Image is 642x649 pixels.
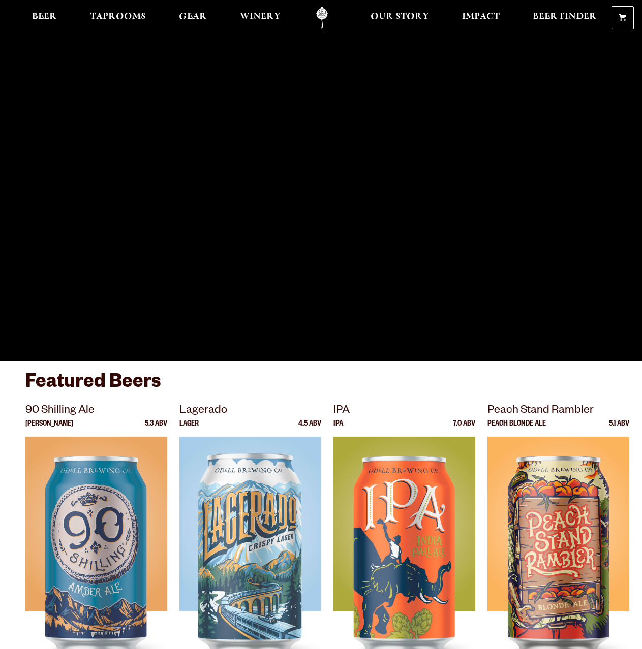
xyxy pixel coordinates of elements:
[487,420,546,437] p: Peach Blonde Ale
[172,7,213,29] a: Gear
[179,13,207,21] span: Gear
[453,420,475,437] p: 7.0 ABV
[533,13,597,21] span: Beer Finder
[83,7,152,29] a: Taprooms
[25,420,73,437] p: [PERSON_NAME]
[240,13,281,21] span: Winery
[333,402,475,420] p: IPA
[32,13,57,21] span: Beer
[364,7,436,29] a: Our Story
[179,402,321,420] p: Lagerado
[25,402,167,420] p: 90 Shilling Ale
[25,371,617,402] h3: Featured Beers
[90,13,146,21] span: Taprooms
[303,7,341,29] a: Odell Home
[25,7,64,29] a: Beer
[609,420,629,437] p: 5.1 ABV
[462,13,500,21] span: Impact
[145,420,167,437] p: 5.3 ABV
[487,402,629,420] p: Peach Stand Rambler
[179,420,199,437] p: Lager
[298,420,321,437] p: 4.5 ABV
[455,7,506,29] a: Impact
[371,13,429,21] span: Our Story
[333,420,343,437] p: IPA
[233,7,287,29] a: Winery
[526,7,603,29] a: Beer Finder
